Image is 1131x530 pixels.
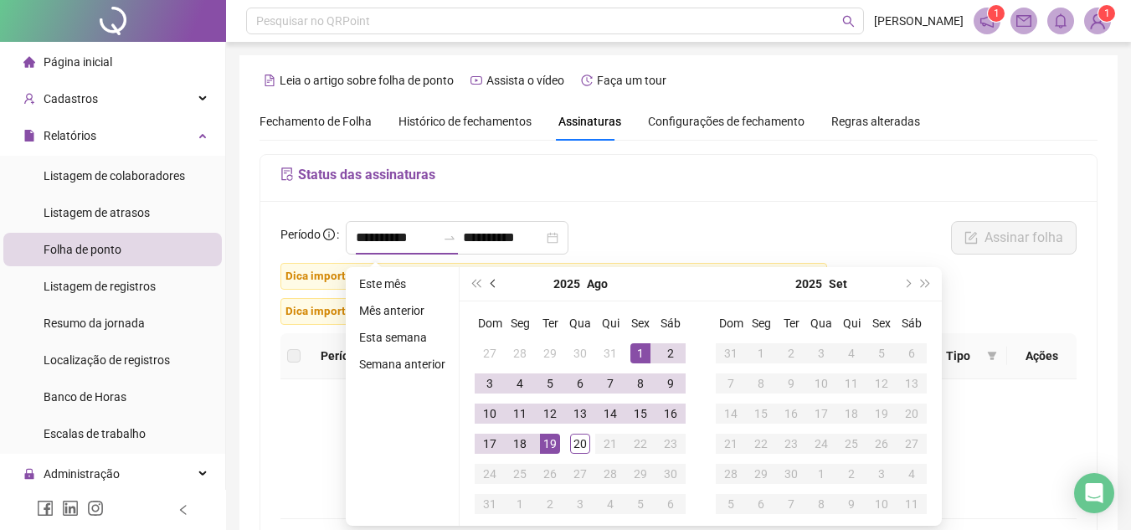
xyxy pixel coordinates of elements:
td: 2025-09-20 [897,399,927,429]
div: 13 [570,404,590,424]
td: 2025-08-23 [655,429,686,459]
td: 2025-08-19 [535,429,565,459]
td: 2025-09-02 [776,338,806,368]
span: Configurações de fechamento [648,116,805,127]
button: Assinar folha [951,221,1077,255]
div: 14 [721,404,741,424]
div: 8 [630,373,650,394]
td: 2025-08-01 [625,338,655,368]
div: 15 [630,404,650,424]
div: 7 [781,494,801,514]
div: 5 [540,373,560,394]
td: 2025-08-22 [625,429,655,459]
th: Sáb [655,308,686,338]
div: 20 [902,404,922,424]
td: 2025-09-24 [806,429,836,459]
td: 2025-08-24 [475,459,505,489]
button: month panel [587,267,608,301]
div: 2 [540,494,560,514]
td: 2025-10-01 [806,459,836,489]
span: Assista o vídeo [486,74,564,87]
span: Página inicial [44,55,112,69]
h5: Status das assinaturas [280,165,1077,185]
span: Filtrar por "ASSINADO" te permite baixar várias folhas de ponto de uma só vez! [280,298,774,325]
div: 3 [811,343,831,363]
li: Este mês [352,274,452,294]
div: 28 [600,464,620,484]
div: 26 [540,464,560,484]
span: file-text [264,75,275,86]
td: 2025-10-11 [897,489,927,519]
th: Dom [475,308,505,338]
td: 2025-08-15 [625,399,655,429]
td: 2025-08-06 [565,368,595,399]
span: notification [979,13,995,28]
div: 6 [902,343,922,363]
div: 2 [781,343,801,363]
span: Tipo [946,347,981,365]
span: history [581,75,593,86]
div: 25 [510,464,530,484]
td: 2025-07-30 [565,338,595,368]
div: 1 [630,343,650,363]
div: 21 [721,434,741,454]
td: 2025-09-03 [806,338,836,368]
div: 19 [540,434,560,454]
span: left [177,504,189,516]
span: [PERSON_NAME] [874,12,964,30]
div: 29 [630,464,650,484]
div: 4 [902,464,922,484]
td: 2025-09-17 [806,399,836,429]
div: 3 [871,464,892,484]
span: lock [23,468,35,480]
span: file-sync [280,167,294,181]
td: 2025-08-31 [716,338,746,368]
span: facebook [37,500,54,517]
td: 2025-08-18 [505,429,535,459]
li: Semana anterior [352,354,452,374]
button: super-next-year [917,267,935,301]
div: 31 [721,343,741,363]
div: 23 [781,434,801,454]
div: 1 [811,464,831,484]
span: Listagem de atrasos [44,206,150,219]
td: 2025-08-07 [595,368,625,399]
div: 14 [600,404,620,424]
td: 2025-08-25 [505,459,535,489]
span: Período [280,228,321,241]
span: Administração [44,467,120,481]
span: linkedin [62,500,79,517]
td: 2025-10-10 [866,489,897,519]
div: 24 [480,464,500,484]
th: Qui [595,308,625,338]
td: 2025-09-01 [505,489,535,519]
div: 30 [570,343,590,363]
td: 2025-08-16 [655,399,686,429]
td: 2025-09-02 [535,489,565,519]
th: Dom [716,308,746,338]
div: Open Intercom Messenger [1074,473,1114,513]
div: 10 [871,494,892,514]
td: 2025-08-14 [595,399,625,429]
div: 27 [480,343,500,363]
div: 16 [781,404,801,424]
td: 2025-09-10 [806,368,836,399]
li: Esta semana [352,327,452,347]
div: 6 [570,373,590,394]
td: 2025-08-11 [505,399,535,429]
div: 8 [751,373,771,394]
div: 22 [630,434,650,454]
span: filter [984,343,1000,368]
td: 2025-08-10 [475,399,505,429]
div: 6 [661,494,681,514]
div: 1 [751,343,771,363]
td: 2025-10-03 [866,459,897,489]
span: mail [1016,13,1031,28]
td: 2025-10-05 [716,489,746,519]
button: prev-year [485,267,503,301]
span: Listagem de registros [44,280,156,293]
div: 12 [540,404,560,424]
span: youtube [470,75,482,86]
th: Qua [806,308,836,338]
li: Mês anterior [352,301,452,321]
